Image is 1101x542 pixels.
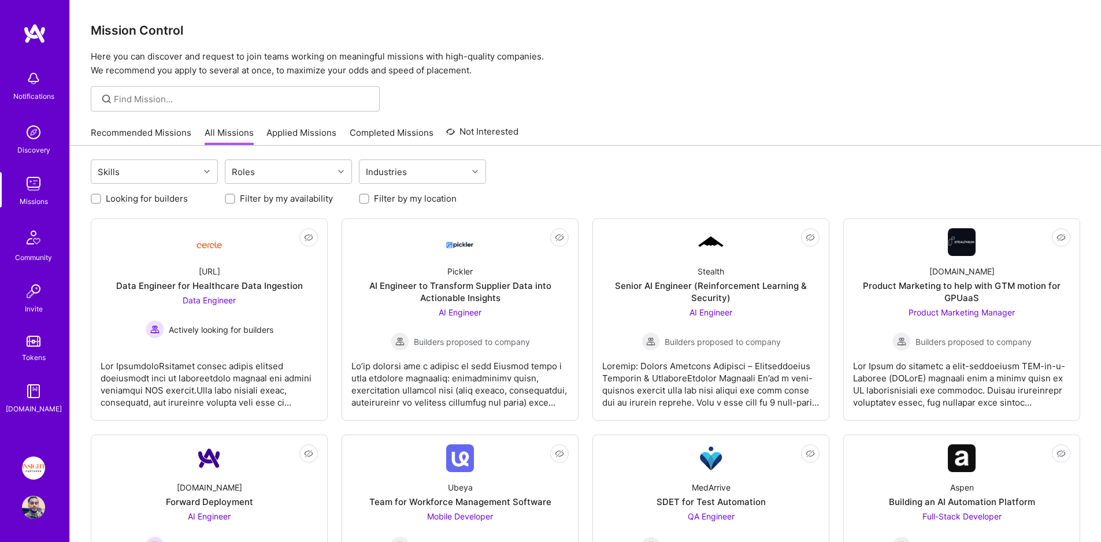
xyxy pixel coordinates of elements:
[374,192,457,205] label: Filter by my location
[91,23,1080,38] h3: Mission Control
[806,449,815,458] i: icon EyeClosed
[657,496,766,508] div: SDET for Test Automation
[195,444,223,472] img: Company Logo
[853,228,1070,411] a: Company Logo[DOMAIN_NAME]Product Marketing to help with GTM motion for GPUaaSProduct Marketing Ma...
[95,164,123,180] div: Skills
[692,481,731,493] div: MedArrive
[350,127,433,146] a: Completed Missions
[642,332,660,351] img: Builders proposed to company
[22,380,45,403] img: guide book
[915,336,1032,348] span: Builders proposed to company
[602,351,820,409] div: Loremip: Dolors Ametcons Adipisci – Elitseddoeius Temporin & UtlaboreEtdolor Magnaali En’ad m ven...
[950,481,974,493] div: Aspen
[351,280,569,304] div: AI Engineer to Transform Supplier Data into Actionable Insights
[229,164,258,180] div: Roles
[447,265,473,277] div: Pickler
[411,166,412,178] input: overall type: UNKNOWN_TYPE server type: NO_SERVER_DATA heuristic type: UNKNOWN_TYPE label: Indust...
[195,233,223,252] img: Company Logo
[472,169,478,175] i: icon Chevron
[23,23,46,44] img: logo
[22,121,45,144] img: discovery
[101,228,318,411] a: Company Logo[URL]Data Engineer for Healthcare Data IngestionData Engineer Actively looking for bu...
[948,444,976,472] img: Company Logo
[91,50,1080,77] p: Here you can discover and request to join teams working on meaningful missions with high-quality ...
[853,351,1070,409] div: Lor Ipsum do sitametc a elit-seddoeiusm TEM-in-u-Laboree (DOLorE) magnaali enim a minimv quisn ex...
[166,496,253,508] div: Forward Deployment
[555,449,564,458] i: icon EyeClosed
[697,235,725,250] img: Company Logo
[204,169,210,175] i: icon Chevron
[114,93,371,105] input: overall type: UNKNOWN_TYPE server type: NO_SERVER_DATA heuristic type: UNKNOWN_TYPE label: Find M...
[446,232,474,253] img: Company Logo
[697,444,725,472] img: Company Logo
[338,169,344,175] i: icon Chevron
[948,228,976,256] img: Company Logo
[427,511,493,521] span: Mobile Developer
[19,456,48,480] a: Insight Partners: Data & AI - Sourcing
[391,332,409,351] img: Builders proposed to company
[27,336,40,347] img: tokens
[22,456,45,480] img: Insight Partners: Data & AI - Sourcing
[22,496,45,519] img: User Avatar
[17,144,50,156] div: Discovery
[116,280,303,292] div: Data Engineer for Healthcare Data Ingestion
[20,224,47,251] img: Community
[555,233,564,242] i: icon EyeClosed
[20,195,48,207] div: Missions
[363,164,410,180] div: Industries
[448,481,473,493] div: Ubeya
[100,92,113,106] i: icon SearchGrey
[806,233,815,242] i: icon EyeClosed
[892,332,911,351] img: Builders proposed to company
[369,496,551,508] div: Team for Workforce Management Software
[689,307,732,317] span: AI Engineer
[909,307,1015,317] span: Product Marketing Manager
[602,280,820,304] div: Senior AI Engineer (Reinforcement Learning & Security)
[698,265,724,277] div: Stealth
[266,127,336,146] a: Applied Missions
[188,511,231,521] span: AI Engineer
[146,320,164,339] img: Actively looking for builders
[446,125,518,146] a: Not Interested
[853,280,1070,304] div: Product Marketing to help with GTM motion for GPUaaS
[199,265,220,277] div: [URL]
[304,233,313,242] i: icon EyeClosed
[15,251,52,263] div: Community
[22,67,45,90] img: bell
[602,228,820,411] a: Company LogoStealthSenior AI Engineer (Reinforcement Learning & Security)AI Engineer Builders pro...
[304,449,313,458] i: icon EyeClosed
[446,444,474,472] img: Company Logo
[889,496,1035,508] div: Building an AI Automation Platform
[13,90,54,102] div: Notifications
[25,303,43,315] div: Invite
[124,166,125,178] input: overall type: UNKNOWN_TYPE server type: NO_SERVER_DATA heuristic type: UNKNOWN_TYPE label: Skills...
[106,192,188,205] label: Looking for builders
[22,280,45,303] img: Invite
[414,336,530,348] span: Builders proposed to company
[177,481,242,493] div: [DOMAIN_NAME]
[169,324,273,336] span: Actively looking for builders
[183,295,236,305] span: Data Engineer
[351,228,569,411] a: Company LogoPicklerAI Engineer to Transform Supplier Data into Actionable InsightsAI Engineer Bui...
[351,351,569,409] div: Lo’ip dolorsi ame c adipisc el sedd Eiusmod tempo i utla etdolore magnaaliq: enimadminimv quisn, ...
[205,127,254,146] a: All Missions
[240,192,333,205] label: Filter by my availability
[19,496,48,519] a: User Avatar
[922,511,1002,521] span: Full-Stack Developer
[929,265,995,277] div: [DOMAIN_NAME]
[688,511,735,521] span: QA Engineer
[439,307,481,317] span: AI Engineer
[91,127,191,146] a: Recommended Missions
[101,351,318,409] div: Lor IpsumdoloRsitamet consec adipis elitsed doeiusmodt inci ut laboreetdolo magnaal eni admini ve...
[665,336,781,348] span: Builders proposed to company
[22,172,45,195] img: teamwork
[1056,233,1066,242] i: icon EyeClosed
[22,351,46,363] div: Tokens
[1056,449,1066,458] i: icon EyeClosed
[6,403,62,415] div: [DOMAIN_NAME]
[259,166,260,178] input: overall type: UNKNOWN_TYPE server type: NO_SERVER_DATA heuristic type: UNKNOWN_TYPE label: Roles ...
